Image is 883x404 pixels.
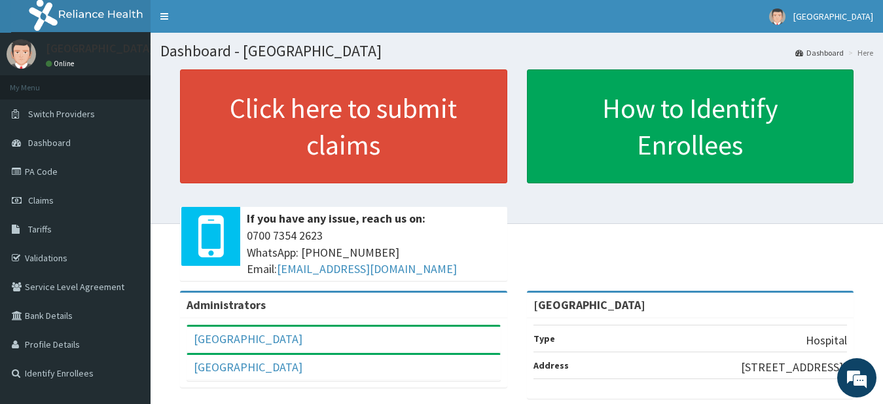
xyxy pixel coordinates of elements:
[741,359,847,376] p: [STREET_ADDRESS])
[795,47,844,58] a: Dashboard
[28,194,54,206] span: Claims
[194,331,302,346] a: [GEOGRAPHIC_DATA]
[533,359,569,371] b: Address
[187,297,266,312] b: Administrators
[180,69,507,183] a: Click here to submit claims
[527,69,854,183] a: How to Identify Enrollees
[194,359,302,375] a: [GEOGRAPHIC_DATA]
[46,43,154,54] p: [GEOGRAPHIC_DATA]
[806,332,847,349] p: Hospital
[28,108,95,120] span: Switch Providers
[247,211,425,226] b: If you have any issue, reach us on:
[845,47,873,58] li: Here
[793,10,873,22] span: [GEOGRAPHIC_DATA]
[533,297,645,312] strong: [GEOGRAPHIC_DATA]
[247,227,501,278] span: 0700 7354 2623 WhatsApp: [PHONE_NUMBER] Email:
[160,43,873,60] h1: Dashboard - [GEOGRAPHIC_DATA]
[46,59,77,68] a: Online
[28,223,52,235] span: Tariffs
[7,39,36,69] img: User Image
[533,333,555,344] b: Type
[277,261,457,276] a: [EMAIL_ADDRESS][DOMAIN_NAME]
[769,9,785,25] img: User Image
[28,137,71,149] span: Dashboard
